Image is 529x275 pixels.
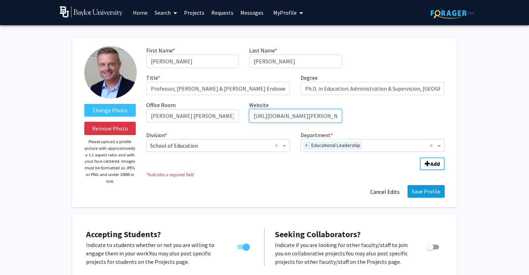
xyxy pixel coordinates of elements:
[234,241,254,251] div: Toggle
[431,8,474,19] img: ForagerOne Logo
[60,6,122,17] img: Baylor University Logo
[86,241,224,266] p: Indicate to students whether or not you are willing to engage them in your work. You may also pos...
[310,141,362,150] span: Educational Leadership
[181,0,208,25] a: Projects
[249,101,269,109] label: Website
[301,139,445,152] ng-select: Department
[249,46,277,55] label: Last Name
[237,0,267,25] a: Messages
[84,139,136,184] p: Please upload a profile picture with approximately a 1:1 aspect ratio and with your face centered...
[303,141,310,150] span: ×
[275,241,413,266] p: Indicate if you are looking for other faculty/staff to join you on collaborative projects. You ma...
[86,229,161,240] span: Accepting Students?
[5,244,30,270] iframe: Chat
[84,122,136,135] button: Remove Photo
[273,9,297,16] span: My Profile
[420,157,445,170] button: Add Division/Department
[424,241,443,251] div: Toggle
[301,73,318,82] label: Degree
[275,141,281,150] span: Clear all
[151,0,181,25] a: Search
[129,0,151,25] a: Home
[146,46,175,55] label: First Name
[141,131,296,152] div: Division
[84,104,136,117] label: ChangeProfile Picture
[146,139,290,152] ng-select: Division
[295,131,450,152] div: Department
[408,185,445,198] button: Save Profile
[146,73,160,82] label: Title
[430,160,440,167] b: Add
[146,171,445,178] i: Indicates a required field
[208,0,237,25] a: Requests
[146,101,176,109] label: Office Room
[430,141,436,150] span: Clear all
[84,46,137,99] img: Profile Picture
[275,229,361,240] span: Seeking Collaborators?
[366,185,404,198] button: Cancel Edits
